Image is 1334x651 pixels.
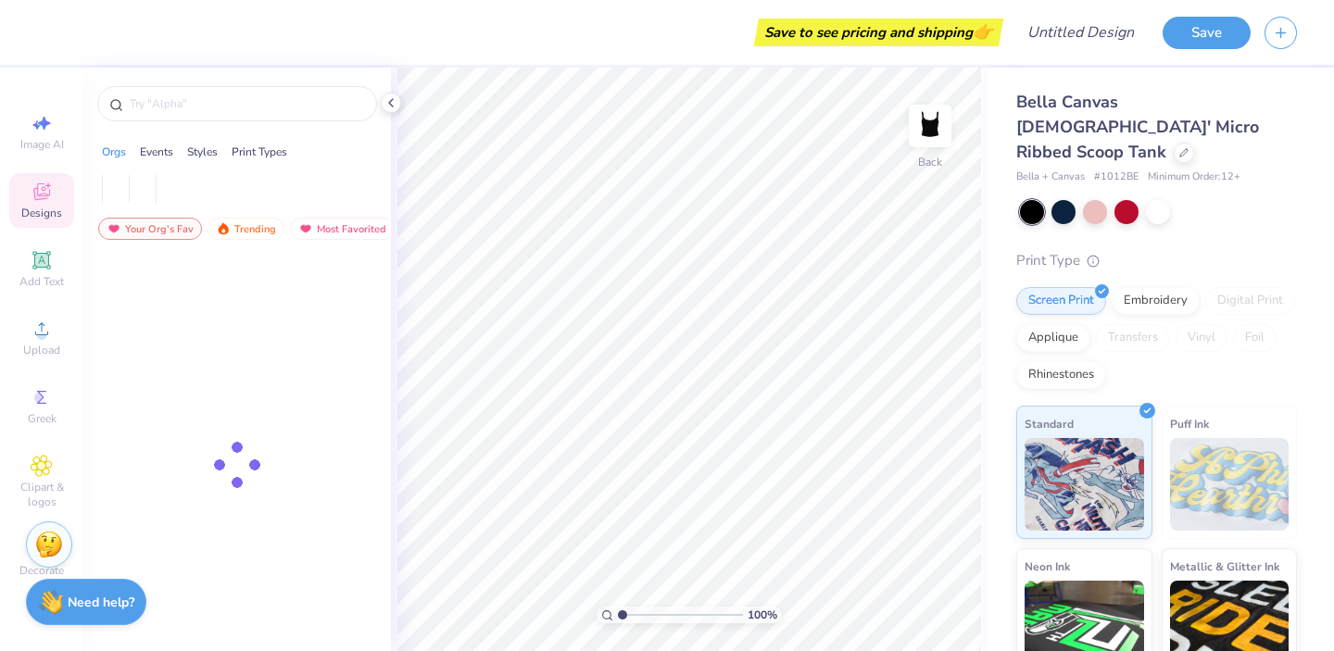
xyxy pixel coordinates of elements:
span: 100 % [748,607,777,623]
div: Rhinestones [1016,361,1106,389]
span: Decorate [19,563,64,578]
span: # 1012BE [1094,169,1139,185]
img: most_fav.gif [298,222,313,235]
img: Back [912,107,949,144]
div: Print Types [232,144,287,160]
div: Trending [208,218,284,240]
span: Bella Canvas [DEMOGRAPHIC_DATA]' Micro Ribbed Scoop Tank [1016,91,1259,163]
span: Upload [23,343,60,357]
span: Greek [28,411,57,426]
span: Neon Ink [1025,557,1070,576]
div: Digital Print [1205,287,1295,315]
div: Transfers [1096,324,1170,352]
strong: Need help? [68,594,134,611]
span: Puff Ink [1170,414,1209,433]
span: Designs [21,206,62,220]
span: Clipart & logos [9,480,74,509]
input: Try "Alpha" [128,94,365,113]
button: Save [1163,17,1251,49]
div: Orgs [102,144,126,160]
div: Screen Print [1016,287,1106,315]
div: Embroidery [1112,287,1200,315]
span: Metallic & Glitter Ink [1170,557,1279,576]
img: trending.gif [216,222,231,235]
span: Image AI [20,137,64,152]
div: Vinyl [1176,324,1227,352]
div: Styles [187,144,218,160]
div: Foil [1233,324,1277,352]
div: Applique [1016,324,1090,352]
div: Most Favorited [290,218,395,240]
div: Back [918,154,942,170]
img: Standard [1025,438,1144,531]
img: most_fav.gif [107,222,121,235]
div: Events [140,144,173,160]
span: Standard [1025,414,1074,433]
img: Puff Ink [1170,438,1290,531]
div: Save to see pricing and shipping [759,19,999,46]
span: Add Text [19,274,64,289]
span: Bella + Canvas [1016,169,1085,185]
span: Minimum Order: 12 + [1148,169,1240,185]
div: Print Type [1016,250,1297,271]
input: Untitled Design [1013,14,1149,51]
span: 👉 [973,20,993,43]
div: Your Org's Fav [98,218,202,240]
